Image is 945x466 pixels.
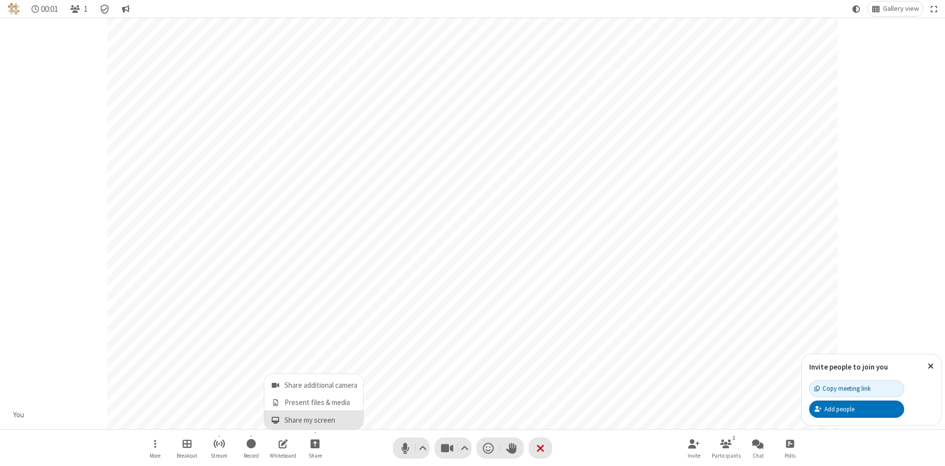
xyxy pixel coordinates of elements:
span: Share my screen [284,416,357,425]
button: Using system theme [849,1,864,16]
button: Manage Breakout Rooms [172,434,202,462]
span: Gallery view [883,5,919,13]
span: Whiteboard [270,453,296,459]
div: You [10,409,28,421]
button: Start recording [236,434,266,462]
button: Start streaming [204,434,234,462]
span: 1 [84,4,88,14]
div: 1 [730,434,738,442]
button: Open shared whiteboard [268,434,298,462]
span: 00:01 [41,4,58,14]
button: Open chat [743,434,773,462]
span: Share additional camera [284,381,357,390]
button: Open menu [140,434,170,462]
span: More [150,453,160,459]
div: Timer [28,1,63,16]
button: Open menu [300,434,330,462]
span: Polls [785,453,795,459]
span: Chat [753,453,764,459]
button: Conversation [118,1,133,16]
span: Stream [211,453,227,459]
button: Share additional camera [264,374,363,393]
button: Open participant list [711,434,741,462]
button: Close popover [920,354,941,378]
button: Open participant list [66,1,92,16]
button: Present files & media [264,393,363,410]
button: Share my screen [264,410,363,430]
label: Invite people to join you [809,362,888,372]
span: Breakout [177,453,197,459]
button: Copy meeting link [809,380,904,397]
button: Raise hand [500,437,524,459]
button: Add people [809,401,904,417]
div: Copy meeting link [815,384,871,393]
button: Stop video (Alt+V) [435,437,472,459]
button: Change layout [868,1,923,16]
button: End or leave meeting [529,437,552,459]
img: QA Selenium DO NOT DELETE OR CHANGE [8,3,20,15]
span: Record [244,453,259,459]
span: Present files & media [284,399,357,407]
button: Mute (Alt+A) [393,437,430,459]
button: Send a reaction [476,437,500,459]
div: Meeting details Encryption enabled [95,1,114,16]
button: Invite participants (Alt+I) [679,434,709,462]
button: Fullscreen [927,1,942,16]
button: Open poll [775,434,805,462]
span: Invite [688,453,700,459]
span: Share [309,453,322,459]
button: Video setting [458,437,472,459]
button: Audio settings [416,437,430,459]
span: Participants [712,453,741,459]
